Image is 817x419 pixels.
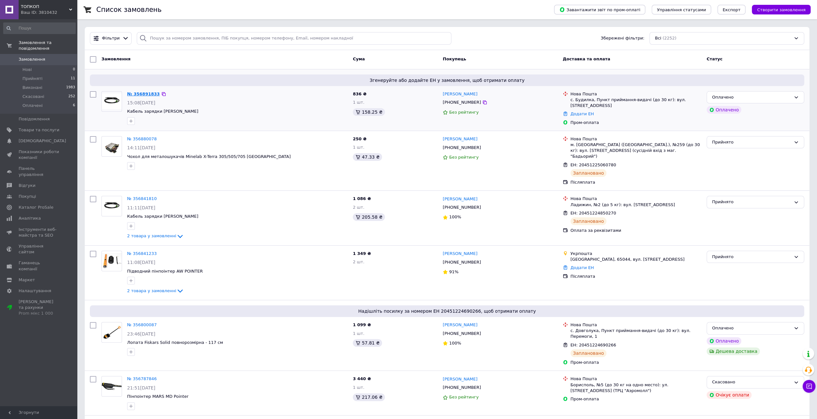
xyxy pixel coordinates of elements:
[102,325,122,339] img: Фото товару
[19,260,59,272] span: Гаманець компанії
[353,331,364,336] span: 1 шт.
[570,274,701,279] div: Післяплата
[22,94,44,100] span: Скасовані
[19,40,77,51] span: Замовлення та повідомлення
[19,183,35,188] span: Відгуки
[353,339,382,347] div: 57.81 ₴
[22,76,42,82] span: Прийняті
[353,251,371,256] span: 1 349 ₴
[353,322,371,327] span: 1 099 ₴
[19,215,41,221] span: Аналітика
[570,196,701,202] div: Нова Пошта
[655,35,661,41] span: Всі
[127,214,198,219] a: Кабель зарядки [PERSON_NAME]
[102,379,122,395] img: Фото товару
[127,288,176,293] span: 2 товара у замовленні
[101,136,122,157] a: Фото товару
[353,92,367,96] span: 836 ₴
[137,32,451,45] input: Пошук за номером замовлення, ПІБ покупця, номером телефону, Email, номером накладної
[570,120,701,126] div: Пром-оплата
[559,7,640,13] span: Завантажити звіт по пром-оплаті
[570,111,594,116] a: Додати ЕН
[127,145,155,150] span: 14:11[DATE]
[449,155,479,160] span: Без рейтингу
[19,277,35,283] span: Маркет
[102,93,122,109] img: Фото товару
[570,202,701,208] div: Ладижин, №2 (до 5 кг): вул. [STREET_ADDRESS]
[570,322,701,328] div: Нова Пошта
[441,383,482,392] div: [PHONE_NUMBER]
[570,91,701,97] div: Нова Пошта
[443,376,477,382] a: [PERSON_NAME]
[443,196,477,202] a: [PERSON_NAME]
[22,67,32,73] span: Нові
[353,108,385,116] div: 158.25 ₴
[570,349,607,357] div: Заплановано
[3,22,76,34] input: Пошук
[127,385,155,390] span: 21:51[DATE]
[127,233,176,238] span: 2 товара у замовленні
[707,337,741,345] div: Оплачено
[73,103,75,109] span: 6
[101,376,122,397] a: Фото товару
[570,360,701,365] div: Пром-оплата
[71,76,75,82] span: 11
[127,251,157,256] a: № 356841233
[101,196,122,216] a: Фото товару
[601,35,644,41] span: Збережені фільтри:
[712,379,791,386] div: Скасовано
[563,57,610,61] span: Доставка та оплата
[353,100,364,105] span: 1 шт.
[66,85,75,91] span: 1983
[101,322,122,343] a: Фото товару
[570,396,701,402] div: Пром-оплата
[127,92,160,96] a: № 356891833
[353,136,367,141] span: 250 ₴
[570,211,616,215] span: ЕН: 20451224850270
[570,179,701,185] div: Післяплата
[570,169,607,177] div: Заплановано
[570,97,701,109] div: с. Будилка, Пункт приймання-видачі (до 30 кг): вул. [STREET_ADDRESS]
[19,205,53,210] span: Каталог ProSale
[22,85,42,91] span: Виконані
[127,340,223,345] span: Лопата Fiskars Solid повнорозмірна - 117 см
[19,138,66,144] span: [DEMOGRAPHIC_DATA]
[19,116,50,122] span: Повідомлення
[353,145,364,150] span: 1 шт.
[73,67,75,73] span: 0
[68,94,75,100] span: 252
[19,288,51,294] span: Налаштування
[127,394,188,399] a: Пінпоінтер MARS MD Pointer
[554,5,645,14] button: Завантажити звіт по пром-оплаті
[353,196,371,201] span: 1 086 ₴
[443,57,466,61] span: Покупець
[353,376,371,381] span: 3 440 ₴
[353,393,385,401] div: 217.06 ₴
[353,57,365,61] span: Cума
[102,253,122,269] img: Фото товару
[712,94,791,101] div: Оплачено
[127,269,203,274] span: Підводний пінпоінтер AW POINTER
[752,5,811,14] button: Створити замовлення
[127,154,291,159] a: Чохол для металошукачів Minelab X-Terra 305/505/705 [GEOGRAPHIC_DATA]
[441,329,482,338] div: [PHONE_NUMBER]
[101,251,122,271] a: Фото товару
[127,136,157,141] a: № 356880078
[717,5,746,14] button: Експорт
[96,6,161,13] h1: Список замовлень
[449,110,479,115] span: Без рейтингу
[449,395,479,399] span: Без рейтингу
[441,258,482,266] div: [PHONE_NUMBER]
[707,391,752,399] div: Очікує оплати
[21,4,69,10] span: ТОПКОП
[707,57,723,61] span: Статус
[19,166,59,177] span: Панель управління
[353,259,364,264] span: 2 шт.
[652,5,711,14] button: Управління статусами
[707,347,760,355] div: Дешева доставка
[19,194,36,199] span: Покупці
[127,109,198,114] a: Кабель зарядки [PERSON_NAME]
[19,310,59,316] div: Prom мікс 1 000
